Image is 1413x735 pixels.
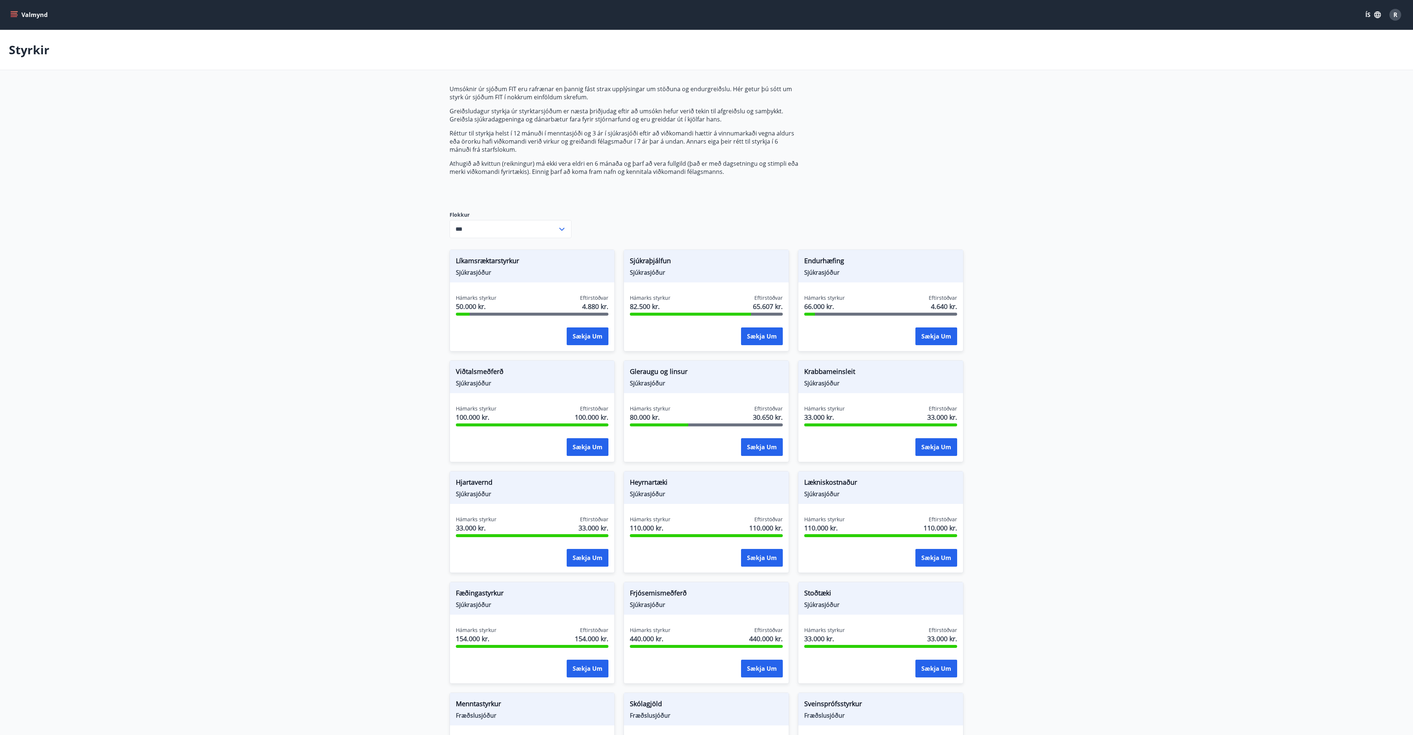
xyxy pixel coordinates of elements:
[754,516,783,523] span: Eftirstöðvar
[630,294,670,302] span: Hámarks styrkur
[582,302,608,311] span: 4.880 kr.
[931,302,957,311] span: 4.640 kr.
[749,523,783,533] span: 110.000 kr.
[450,159,798,176] p: Athugið að kvittun (reikningur) má ekki vera eldri en 6 mánaða og þarf að vera fullgild (það er m...
[924,523,957,533] span: 110.000 kr.
[630,256,783,268] span: Sjúkraþjálfun
[754,294,783,302] span: Eftirstöðvar
[804,588,957,601] span: Stoðtæki
[804,490,957,498] span: Sjúkrasjóður
[630,588,783,601] span: Frjósemismeðferð
[580,405,608,412] span: Eftirstöðvar
[804,405,845,412] span: Hámarks styrkur
[456,412,496,422] span: 100.000 kr.
[1393,11,1397,19] span: R
[630,523,670,533] span: 110.000 kr.
[456,490,609,498] span: Sjúkrasjóður
[929,294,957,302] span: Eftirstöðvar
[450,85,798,101] p: Umsóknir úr sjóðum FIT eru rafrænar en þannig fást strax upplýsingar um stöðuna og endurgreiðslu....
[456,516,496,523] span: Hámarks styrkur
[456,711,609,719] span: Fræðslusjóður
[927,634,957,643] span: 33.000 kr.
[456,626,496,634] span: Hámarks styrkur
[456,588,609,601] span: Fæðingastyrkur
[915,549,957,567] button: Sækja um
[630,699,783,711] span: Skólagjöld
[754,405,783,412] span: Eftirstöðvar
[578,523,608,533] span: 33.000 kr.
[630,634,670,643] span: 440.000 kr.
[450,211,571,219] label: Flokkur
[456,367,609,379] span: Viðtalsmeðferð
[456,477,609,490] span: Hjartavernd
[804,477,957,490] span: Lækniskostnaður
[630,477,783,490] span: Heyrnartæki
[450,129,798,154] p: Réttur til styrkja helst í 12 mánuði í menntasjóði og 3 ár í sjúkrasjóði eftir að viðkomandi hætt...
[753,302,783,311] span: 65.607 kr.
[9,8,51,21] button: menu
[915,438,957,456] button: Sækja um
[753,412,783,422] span: 30.650 kr.
[754,626,783,634] span: Eftirstöðvar
[804,601,957,609] span: Sjúkrasjóður
[804,516,845,523] span: Hámarks styrkur
[1361,8,1385,21] button: ÍS
[630,516,670,523] span: Hámarks styrkur
[567,327,608,345] button: Sækja um
[804,302,845,311] span: 66.000 kr.
[630,379,783,387] span: Sjúkrasjóður
[929,516,957,523] span: Eftirstöðvar
[741,438,783,456] button: Sækja um
[741,660,783,677] button: Sækja um
[630,601,783,609] span: Sjúkrasjóður
[630,626,670,634] span: Hámarks styrkur
[456,699,609,711] span: Menntastyrkur
[567,438,608,456] button: Sækja um
[804,634,845,643] span: 33.000 kr.
[630,412,670,422] span: 80.000 kr.
[456,302,496,311] span: 50.000 kr.
[575,634,608,643] span: 154.000 kr.
[450,107,798,123] p: Greiðsludagur styrkja úr styrktarsjóðum er næsta þriðjudag eftir að umsókn hefur verið tekin til ...
[804,523,845,533] span: 110.000 kr.
[804,367,957,379] span: Krabbameinsleit
[456,405,496,412] span: Hámarks styrkur
[630,268,783,277] span: Sjúkrasjóður
[580,516,608,523] span: Eftirstöðvar
[456,634,496,643] span: 154.000 kr.
[804,294,845,302] span: Hámarks styrkur
[804,379,957,387] span: Sjúkrasjóður
[804,626,845,634] span: Hámarks styrkur
[804,711,957,719] span: Fræðslusjóður
[804,268,957,277] span: Sjúkrasjóður
[630,302,670,311] span: 82.500 kr.
[567,660,608,677] button: Sækja um
[927,412,957,422] span: 33.000 kr.
[804,412,845,422] span: 33.000 kr.
[804,699,957,711] span: Sveinsprófsstyrkur
[741,549,783,567] button: Sækja um
[580,294,608,302] span: Eftirstöðvar
[929,405,957,412] span: Eftirstöðvar
[580,626,608,634] span: Eftirstöðvar
[915,660,957,677] button: Sækja um
[804,256,957,268] span: Endurhæfing
[741,327,783,345] button: Sækja um
[630,367,783,379] span: Gleraugu og linsur
[915,327,957,345] button: Sækja um
[630,711,783,719] span: Fræðslusjóður
[1386,6,1404,24] button: R
[630,405,670,412] span: Hámarks styrkur
[9,42,50,58] p: Styrkir
[929,626,957,634] span: Eftirstöðvar
[749,634,783,643] span: 440.000 kr.
[456,379,609,387] span: Sjúkrasjóður
[630,490,783,498] span: Sjúkrasjóður
[456,523,496,533] span: 33.000 kr.
[456,294,496,302] span: Hámarks styrkur
[456,601,609,609] span: Sjúkrasjóður
[456,268,609,277] span: Sjúkrasjóður
[567,549,608,567] button: Sækja um
[575,412,608,422] span: 100.000 kr.
[456,256,609,268] span: Líkamsræktarstyrkur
